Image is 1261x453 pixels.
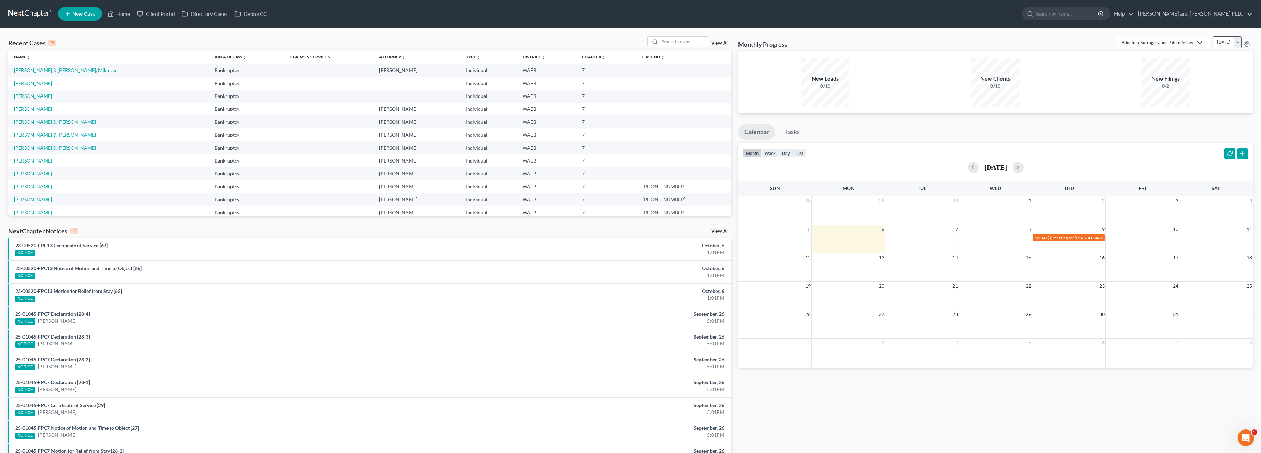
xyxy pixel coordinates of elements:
[15,425,139,431] a: 25-01045-FPC7 Notice of Motion and Time to Object [27]
[460,141,517,154] td: Individual
[493,311,725,317] div: September, 26
[466,54,480,59] a: Typeunfold_more
[582,54,605,59] a: Chapterunfold_more
[1172,310,1179,318] span: 31
[743,148,762,158] button: month
[952,253,959,262] span: 14
[1252,429,1257,435] span: 5
[576,128,637,141] td: 7
[493,356,725,363] div: September, 26
[243,55,247,59] i: unfold_more
[1249,339,1253,347] span: 8
[14,54,30,59] a: Nameunfold_more
[460,154,517,167] td: Individual
[493,432,725,438] div: 5:01PM
[209,64,285,76] td: Bankruptcy
[15,379,90,385] a: 25-01045-FPC7 Declaration [28-1]
[460,193,517,206] td: Individual
[762,148,779,158] button: week
[576,206,637,219] td: 7
[374,141,460,154] td: [PERSON_NAME]
[460,77,517,90] td: Individual
[1036,7,1099,20] input: Search by name...
[374,167,460,180] td: [PERSON_NAME]
[952,282,959,290] span: 21
[231,8,270,20] a: DebtorCC
[15,242,108,248] a: 23-00520-FPC13 Certificate of Service [67]
[711,229,728,234] a: View All
[637,180,731,193] td: [PHONE_NUMBER]
[576,115,637,128] td: 7
[1249,310,1253,318] span: 1
[374,115,460,128] td: [PERSON_NAME]
[493,379,725,386] div: September, 26
[660,37,708,47] input: Search by name...
[576,64,637,76] td: 7
[576,193,637,206] td: 7
[15,265,142,271] a: 23-00520-FPC13 Notice of Motion and Time to Object [66]
[493,386,725,393] div: 5:01PM
[523,54,545,59] a: Districtunfold_more
[1025,253,1032,262] span: 15
[15,334,90,340] a: 25-01045-FPC7 Declaration [28-3]
[8,39,56,47] div: Recent Cases
[517,167,576,180] td: WAEB
[1246,282,1253,290] span: 25
[493,317,725,324] div: 5:01PM
[374,64,460,76] td: [PERSON_NAME]
[1139,185,1146,191] span: Fri
[1035,235,1040,240] span: 2p
[209,193,285,206] td: Bankruptcy
[711,41,728,46] a: View All
[104,8,133,20] a: Home
[209,103,285,115] td: Bankruptcy
[984,164,1007,171] h2: [DATE]
[1249,196,1253,205] span: 4
[804,310,811,318] span: 26
[738,40,787,48] h3: Monthly Progress
[517,206,576,219] td: WAEB
[1028,225,1032,233] span: 8
[14,145,96,151] a: [PERSON_NAME] & [PERSON_NAME]
[804,282,811,290] span: 19
[209,115,285,128] td: Bankruptcy
[15,402,105,408] a: 25-01045-FPC7 Certificate of Service [29]
[14,67,117,73] a: [PERSON_NAME] & [PERSON_NAME], Mikinzee
[14,170,52,176] a: [PERSON_NAME]
[1101,225,1105,233] span: 9
[72,11,95,17] span: New Case
[801,75,849,83] div: New Leads
[209,154,285,167] td: Bankruptcy
[14,132,96,138] a: [PERSON_NAME] & [PERSON_NAME]
[1041,235,1107,240] span: 341(a) meeting for [PERSON_NAME]
[1175,196,1179,205] span: 3
[1099,253,1105,262] span: 16
[493,363,725,370] div: 5:01PM
[15,273,35,279] div: NOTICE
[804,196,811,205] span: 28
[14,184,52,189] a: [PERSON_NAME]
[15,311,90,317] a: 25-01045-FPC7 Declaration [28-4]
[541,55,545,59] i: unfold_more
[954,339,959,347] span: 4
[517,77,576,90] td: WAEB
[38,317,76,324] a: [PERSON_NAME]
[1028,339,1032,347] span: 5
[1246,253,1253,262] span: 18
[779,148,793,158] button: day
[209,180,285,193] td: Bankruptcy
[14,93,52,99] a: [PERSON_NAME]
[971,75,1020,83] div: New Clients
[215,54,247,59] a: Area of Lawunfold_more
[15,250,35,256] div: NOTICE
[493,402,725,409] div: September, 26
[493,340,725,347] div: 5:01PM
[209,141,285,154] td: Bankruptcy
[26,55,30,59] i: unfold_more
[374,180,460,193] td: [PERSON_NAME]
[15,410,35,416] div: NOTICE
[285,50,374,64] th: Claims & Services
[576,90,637,102] td: 7
[1099,282,1105,290] span: 23
[1141,75,1190,83] div: New Filings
